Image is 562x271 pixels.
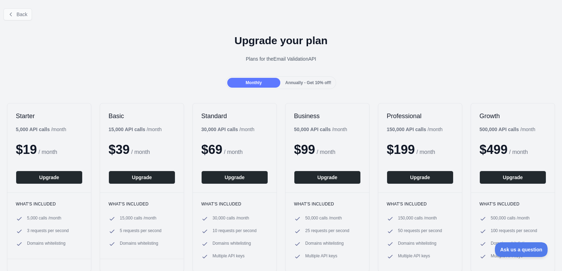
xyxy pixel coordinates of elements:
div: / month [387,126,443,133]
h2: Standard [201,112,268,120]
iframe: Toggle Customer Support [495,242,548,257]
b: 30,000 API calls [201,127,238,132]
h2: Business [294,112,361,120]
span: $ 69 [201,142,222,157]
div: / month [294,126,347,133]
div: / month [201,126,254,133]
b: 50,000 API calls [294,127,331,132]
b: 150,000 API calls [387,127,426,132]
span: $ 199 [387,142,415,157]
span: $ 99 [294,142,315,157]
h2: Professional [387,112,453,120]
